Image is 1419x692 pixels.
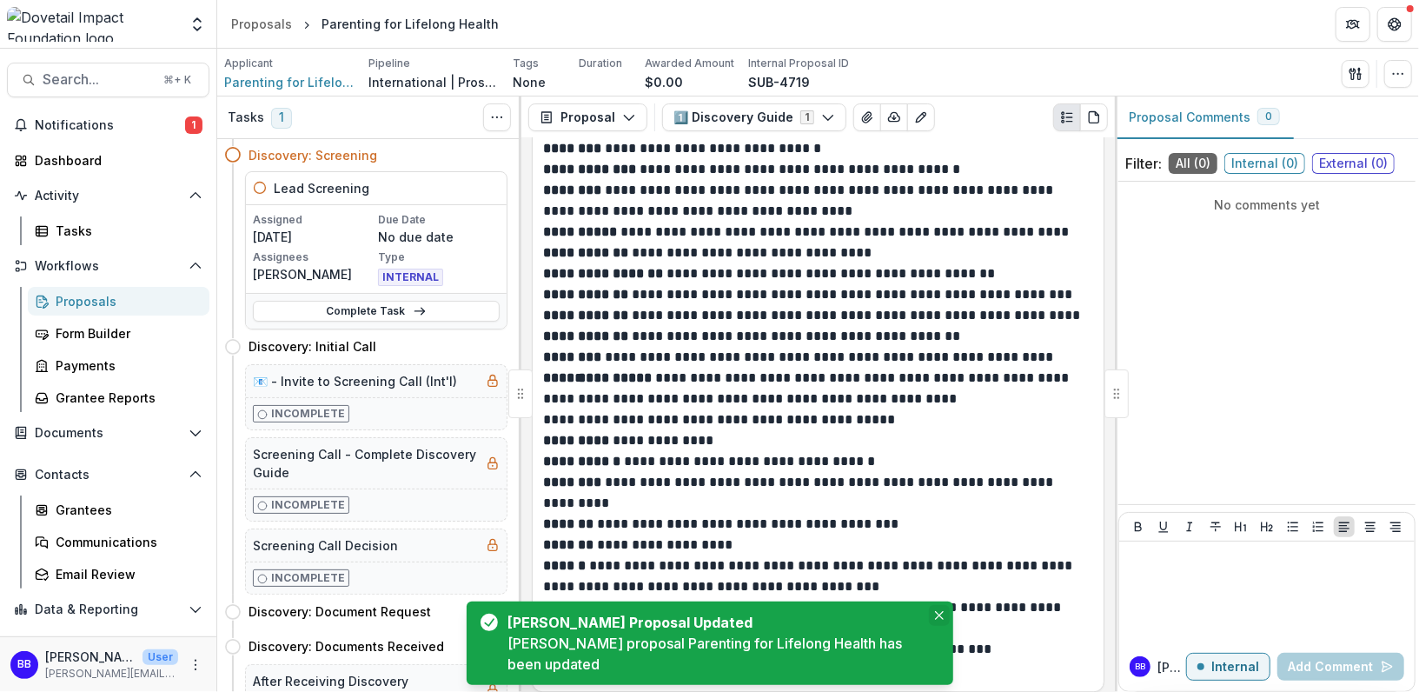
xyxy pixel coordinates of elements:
p: Assignees [253,250,375,265]
button: Heading 2 [1257,516,1277,537]
button: Open Documents [7,419,209,447]
button: Notifications1 [7,111,209,139]
div: Form Builder [56,324,196,343]
p: [PERSON_NAME] [253,265,375,283]
p: User [143,649,178,665]
div: Parenting for Lifelong Health [322,15,499,33]
span: 0 [1265,110,1272,123]
div: Grantee Reports [56,389,196,407]
div: Bryan Bahizi [17,659,31,670]
button: Ordered List [1308,516,1329,537]
button: Align Left [1334,516,1355,537]
button: Add Comment [1277,653,1404,681]
button: Toggle View Cancelled Tasks [483,103,511,131]
span: INTERNAL [378,269,443,286]
p: No due date [378,228,500,246]
div: Proposals [56,292,196,310]
span: Notifications [35,118,185,133]
p: Type [378,250,500,265]
img: Dovetail Impact Foundation logo [7,7,178,42]
button: Get Help [1377,7,1412,42]
button: Open entity switcher [185,7,209,42]
button: Edit as form [907,103,935,131]
button: View Attached Files [853,103,881,131]
p: Applicant [224,56,273,71]
button: Bold [1128,516,1149,537]
span: Data & Reporting [35,602,182,617]
button: Close [929,605,950,626]
button: Search... [7,63,209,97]
p: Due Date [378,212,500,228]
span: External ( 0 ) [1312,153,1395,174]
a: Complete Task [253,301,500,322]
span: All ( 0 ) [1169,153,1217,174]
div: Grantees [56,501,196,519]
a: Form Builder [28,319,209,348]
p: International | Prospects Pipeline [368,73,499,91]
a: Grantee Reports [28,383,209,412]
h5: 📧 - Invite to Screening Call (Int'l) [253,372,457,390]
button: Proposal [528,103,647,131]
p: $0.00 [645,73,683,91]
span: Search... [43,71,153,88]
a: Parenting for Lifelong Health [224,73,355,91]
a: Email Review [28,560,209,589]
a: Proposals [28,287,209,316]
h3: Tasks [228,110,264,125]
div: [PERSON_NAME] proposal Parenting for Lifelong Health has been updated [508,633,925,675]
button: Underline [1153,516,1174,537]
p: Incomplete [271,497,345,513]
a: Payments [28,351,209,380]
div: Dashboard [35,151,196,170]
span: Contacts [35,468,182,482]
h4: Discovery: Initial Call [249,337,376,356]
button: More [185,655,206,675]
a: Dashboard [7,146,209,175]
p: No comments yet [1125,196,1409,214]
p: Filter: [1125,153,1162,174]
div: Bryan Bahizi [1135,662,1145,671]
p: [PERSON_NAME] [1157,658,1186,676]
p: Tags [513,56,539,71]
p: Assigned [253,212,375,228]
h4: Discovery: Document Request [249,602,431,621]
button: PDF view [1080,103,1108,131]
div: [PERSON_NAME] Proposal Updated [508,612,918,633]
a: Tasks [28,216,209,245]
div: Payments [56,356,196,375]
div: Proposals [231,15,292,33]
button: Internal [1186,653,1270,681]
button: Align Right [1385,516,1406,537]
p: None [513,73,546,91]
span: Activity [35,189,182,203]
div: Communications [56,533,196,551]
p: Internal [1211,660,1259,675]
button: Strike [1205,516,1226,537]
h5: Lead Screening [274,179,369,197]
a: Communications [28,528,209,556]
h4: Discovery: Documents Received [249,637,444,655]
p: SUB-4719 [748,73,810,91]
span: Internal ( 0 ) [1224,153,1305,174]
p: Internal Proposal ID [748,56,849,71]
p: Awarded Amount [645,56,734,71]
button: Proposal Comments [1115,96,1294,139]
button: Partners [1336,7,1370,42]
button: Open Workflows [7,252,209,280]
p: Incomplete [271,570,345,586]
button: Open Data & Reporting [7,596,209,623]
a: Grantees [28,496,209,524]
p: [PERSON_NAME][EMAIL_ADDRESS][DOMAIN_NAME] [45,666,178,682]
button: Bullet List [1283,516,1303,537]
p: [DATE] [253,228,375,246]
span: 1 [271,108,292,129]
div: ⌘ + K [160,70,195,90]
nav: breadcrumb [224,11,506,37]
p: Pipeline [368,56,410,71]
span: Workflows [35,259,182,274]
button: 1️⃣ Discovery Guide1 [662,103,846,131]
button: Open Contacts [7,461,209,489]
button: Plaintext view [1053,103,1081,131]
button: Align Center [1360,516,1381,537]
